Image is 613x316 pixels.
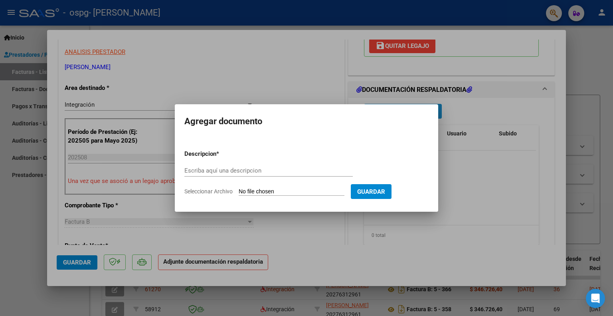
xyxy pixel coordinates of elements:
[351,184,392,199] button: Guardar
[184,149,258,159] p: Descripcion
[586,289,605,308] div: Open Intercom Messenger
[184,188,233,195] span: Seleccionar Archivo
[357,188,385,195] span: Guardar
[184,114,429,129] h2: Agregar documento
